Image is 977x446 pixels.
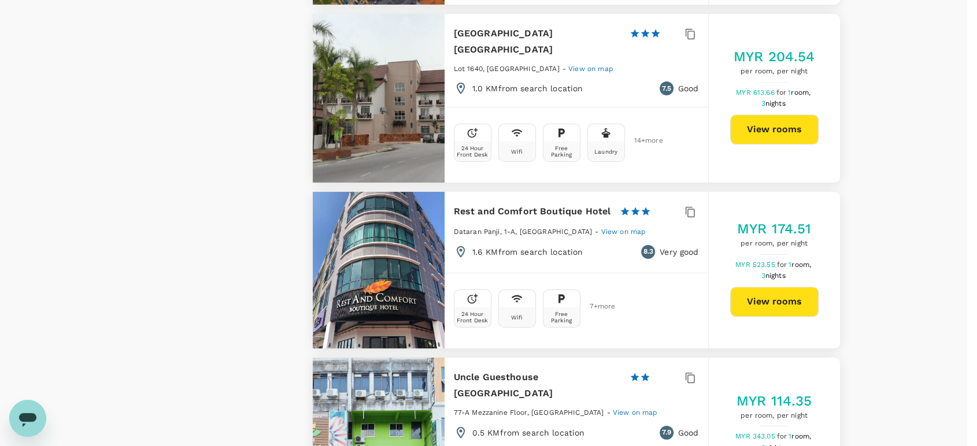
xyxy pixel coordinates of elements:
[594,148,617,155] div: Laundry
[678,427,699,438] p: Good
[457,311,488,324] div: 24 Hour Front Desk
[761,99,787,107] span: 3
[791,261,811,269] span: room,
[734,47,815,66] h5: MYR 204.54
[678,83,699,94] p: Good
[562,65,568,73] span: -
[765,272,786,280] span: nights
[472,427,585,438] p: 0.5 KM from search location
[789,432,813,440] span: 1
[736,88,776,96] span: MYR 613.66
[662,83,671,95] span: 7.5
[454,65,560,73] span: Lot 1640, [GEOGRAPHIC_DATA]
[607,408,613,417] span: -
[735,261,777,269] span: MYR 523.55
[643,246,653,258] span: 8.3
[9,400,46,437] iframe: Button to launch messaging window
[454,228,593,236] span: Dataran Panji, 1-A, [GEOGRAPHIC_DATA]
[634,137,652,144] span: 14 + more
[546,311,578,324] div: Free Parking
[454,408,604,417] span: 77-A Mezzanine Floor, [GEOGRAPHIC_DATA]
[791,432,811,440] span: room,
[662,427,671,438] span: 7.9
[511,314,523,321] div: Wifi
[791,88,811,96] span: room,
[776,88,788,96] span: for
[777,432,789,440] span: for
[454,25,620,58] h6: [GEOGRAPHIC_DATA] [GEOGRAPHIC_DATA]
[789,261,813,269] span: 1
[454,203,611,220] h6: Rest and Comfort Boutique Hotel
[737,410,812,422] span: per room, per night
[765,99,786,107] span: nights
[761,272,787,280] span: 3
[737,392,812,410] h5: MYR 114.35
[472,83,583,94] p: 1.0 KM from search location
[730,287,819,317] button: View rooms
[737,220,812,238] h5: MYR 174.51
[454,369,620,402] h6: Uncle Guesthouse [GEOGRAPHIC_DATA]
[737,238,812,250] span: per room, per night
[613,408,658,417] span: View on map
[734,66,815,77] span: per room, per night
[590,303,607,310] span: 7 + more
[595,228,601,236] span: -
[788,88,812,96] span: 1
[730,114,819,144] button: View rooms
[472,246,583,258] p: 1.6 KM from search location
[660,246,698,258] p: Very good
[601,228,646,236] span: View on map
[546,145,578,158] div: Free Parking
[511,148,523,155] div: Wifi
[457,145,488,158] div: 24 Hour Front Desk
[777,261,789,269] span: for
[735,432,777,440] span: MYR 343.05
[568,65,613,73] span: View on map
